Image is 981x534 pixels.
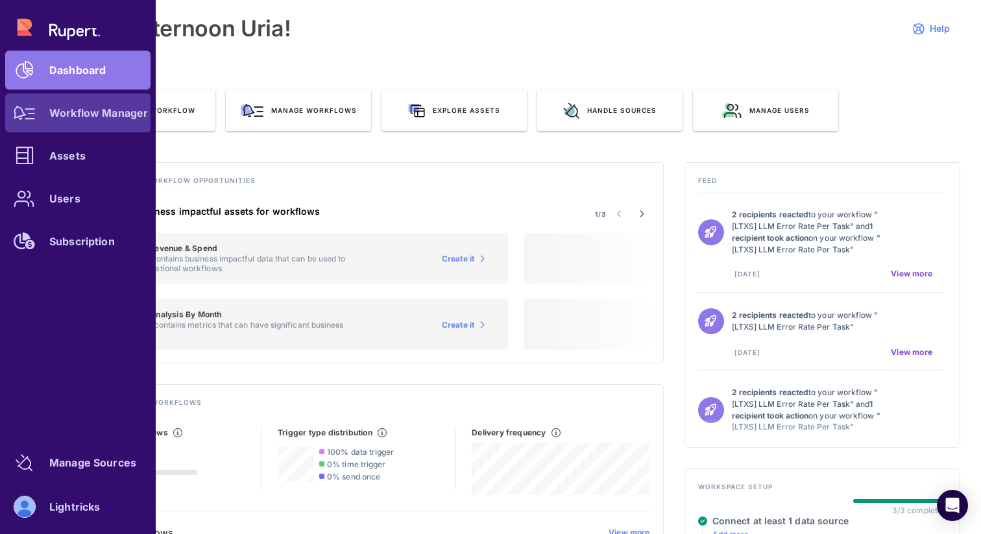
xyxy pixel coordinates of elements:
h4: Track existing workflows [84,398,650,415]
span: Help [930,23,950,34]
h1: Good afternoon Uria! [70,16,291,42]
h4: Feed [698,176,947,193]
a: Workflow Manager [5,93,151,132]
span: [DATE] [734,348,760,357]
span: 0% time trigger [327,459,385,469]
strong: 1 recipient took action [732,221,873,243]
span: 100% data trigger [327,447,394,457]
h5: Revenue Analysis By Month [115,309,363,320]
div: Subscription [49,237,115,245]
span: Create Workflow [118,106,195,115]
span: View more [891,269,932,279]
a: Manage Sources [5,443,151,482]
span: [DATE] [734,269,760,278]
strong: 2 recipients reacted [732,387,809,397]
h5: Delivery frequency [472,428,546,438]
h5: Trigger type distribution [278,428,372,438]
a: Users [5,179,151,218]
h3: QUICK ACTIONS [70,73,960,90]
span: Create it [442,254,475,264]
h4: Workspace setup [698,482,947,499]
strong: 2 recipients reacted [732,210,809,219]
p: to your workflow "[LTXS] LLM Error Rate Per Task" [732,309,892,333]
span: 1/3 [595,210,606,219]
p: This asset contains business impactful data that can be used to create operational workflows [112,254,363,273]
div: Lightricks [49,503,100,511]
div: Users [49,195,80,202]
p: This asset contains metrics that can have significant business value [115,320,363,339]
span: Handle sources [587,106,657,115]
span: View more [891,347,932,358]
div: Workflow Manager [49,109,148,117]
h4: Connect at least 1 data source [712,515,849,527]
span: Explore assets [433,106,500,115]
strong: 2 recipients reacted [732,310,809,320]
span: Manage workflows [271,106,357,115]
span: Manage users [749,106,810,115]
div: Open Intercom Messenger [937,490,968,521]
a: Subscription [5,222,151,261]
a: Assets [5,136,151,175]
h4: Suggested business impactful assets for workflows [84,206,508,217]
p: to your workflow "[LTXS] LLM Error Rate Per Task" and on your workflow "[LTXS] LLM Error Rate Per... [732,209,892,256]
div: 3/3 completed [892,505,947,515]
div: Manage Sources [49,459,136,467]
h4: Discover new workflow opportunities [84,176,650,193]
p: to your workflow "[LTXS] LLM Error Rate Per Task" and on your workflow "[LTXS] LLM Error Rate Per... [732,387,892,433]
span: 0% send once [327,472,380,481]
img: account-photo [14,496,35,517]
span: Create it [442,320,475,330]
h5: Facetune Revenue & Spend [112,243,363,254]
div: Assets [49,152,86,160]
